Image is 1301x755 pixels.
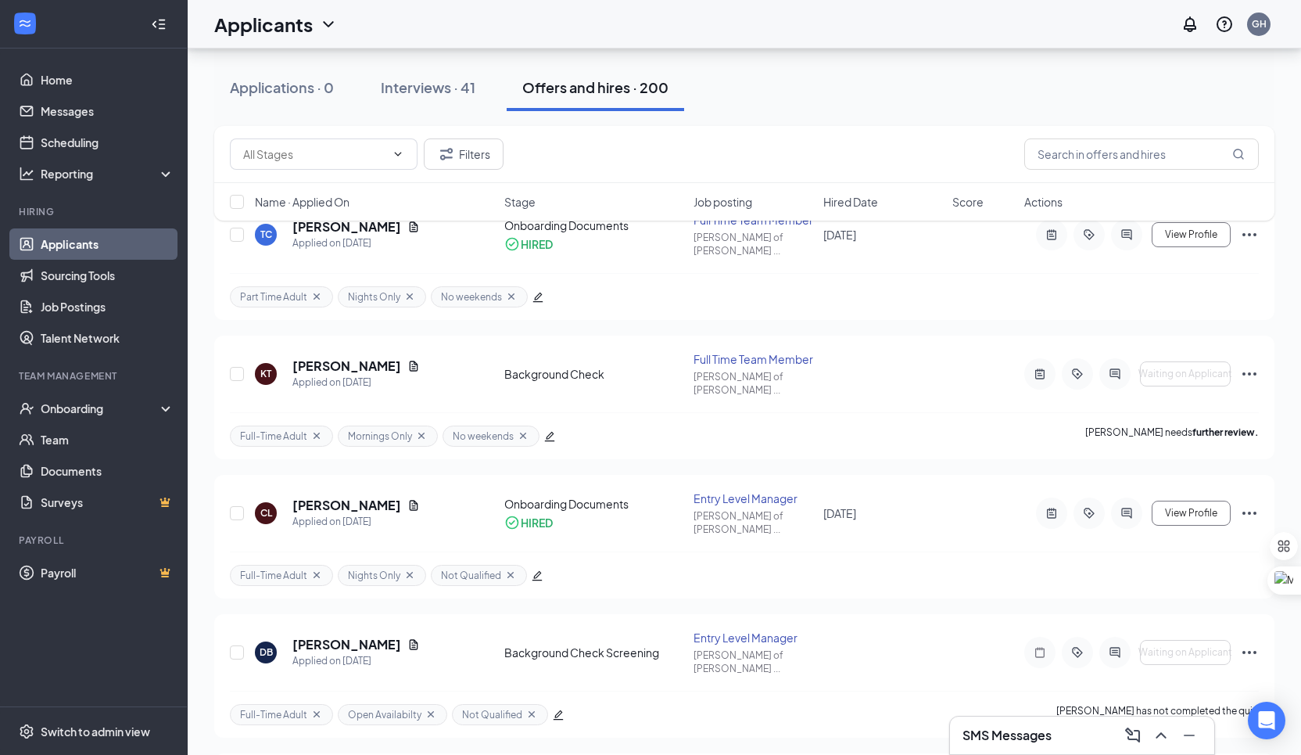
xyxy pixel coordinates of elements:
[694,491,813,506] div: Entry Level Manager
[319,15,338,34] svg: ChevronDown
[41,95,174,127] a: Messages
[415,430,428,442] svg: Cross
[1215,15,1234,34] svg: QuestionInfo
[1140,361,1231,386] button: Waiting on Applicant
[521,236,553,252] div: HIRED
[240,290,307,304] span: Part Time Adult
[292,375,420,390] div: Applied on [DATE]
[694,370,813,397] div: [PERSON_NAME] of [PERSON_NAME] ...
[240,708,307,721] span: Full-Time Adult
[41,127,174,158] a: Scheduling
[952,194,984,210] span: Score
[694,194,752,210] span: Job posting
[151,16,167,32] svg: Collapse
[348,430,412,443] span: Mornings Only
[230,77,334,97] div: Applications · 0
[243,146,385,163] input: All Stages
[260,645,273,659] div: DB
[292,358,401,375] h5: [PERSON_NAME]
[41,322,174,354] a: Talent Network
[19,205,171,218] div: Hiring
[292,514,420,530] div: Applied on [DATE]
[1124,726,1142,745] svg: ComposeMessage
[1080,507,1099,520] svg: ActiveTag
[240,430,307,443] span: Full-Time Adult
[310,708,323,721] svg: Cross
[441,569,501,582] span: Not Qualified
[41,64,174,95] a: Home
[1024,138,1259,170] input: Search in offers and hires
[532,292,543,303] span: edit
[1024,194,1063,210] span: Actions
[437,145,456,164] svg: Filter
[41,487,174,518] a: SurveysCrown
[1240,365,1259,383] svg: Ellipses
[532,570,543,581] span: edit
[694,351,813,367] div: Full Time Team Member
[1181,15,1199,34] svg: Notifications
[19,369,171,383] div: Team Management
[407,638,420,651] svg: Document
[19,166,34,182] svg: Analysis
[522,77,668,97] div: Offers and hires · 200
[694,509,813,536] div: [PERSON_NAME] of [PERSON_NAME] ...
[505,290,518,303] svg: Cross
[1177,723,1202,748] button: Minimize
[41,424,174,455] a: Team
[403,290,416,303] svg: Cross
[962,727,1052,744] h3: SMS Messages
[41,557,174,588] a: PayrollCrown
[292,653,420,669] div: Applied on [DATE]
[544,431,555,442] span: edit
[392,148,404,160] svg: ChevronDown
[504,569,517,581] svg: Cross
[1042,507,1061,520] svg: ActiveNote
[1149,723,1174,748] button: ChevronUp
[462,708,522,721] span: Not Qualified
[1192,426,1259,438] b: further review.
[553,710,564,721] span: edit
[504,515,520,530] svg: CheckmarkCircle
[1180,726,1199,745] svg: Minimize
[214,11,313,38] h1: Applicants
[441,290,502,304] span: No weekends
[310,569,323,581] svg: Cross
[348,569,400,582] span: Nights Only
[19,724,34,739] svg: Settings
[381,77,475,97] div: Interviews · 41
[504,645,684,660] div: Background Check Screening
[1252,17,1267,31] div: GH
[694,630,813,645] div: Entry Level Manager
[348,708,421,721] span: Open Availabilty
[19,401,34,416] svg: UserCheck
[41,724,150,739] div: Switch to admin view
[1138,647,1232,658] span: Waiting on Applicant
[424,138,504,170] button: Filter Filters
[504,366,684,382] div: Background Check
[504,194,536,210] span: Stage
[1232,148,1245,160] svg: MagnifyingGlass
[1152,726,1170,745] svg: ChevronUp
[403,569,416,581] svg: Cross
[348,290,400,304] span: Nights Only
[1085,426,1259,447] p: [PERSON_NAME] needs
[525,708,538,721] svg: Cross
[240,569,307,582] span: Full-Time Adult
[19,534,171,547] div: Payroll
[41,401,161,416] div: Onboarding
[17,16,33,31] svg: WorkstreamLogo
[255,194,349,210] span: Name · Applied On
[1248,702,1285,739] div: Open Intercom Messenger
[425,708,437,721] svg: Cross
[41,455,174,487] a: Documents
[292,497,401,514] h5: [PERSON_NAME]
[823,506,856,520] span: [DATE]
[260,367,271,380] div: KT
[1117,507,1136,520] svg: ActiveChat
[504,236,520,252] svg: CheckmarkCircle
[1106,646,1124,659] svg: ActiveChat
[1140,640,1231,665] button: Waiting on Applicant
[1068,368,1087,380] svg: ActiveTag
[1120,723,1145,748] button: ComposeMessage
[823,194,878,210] span: Hired Date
